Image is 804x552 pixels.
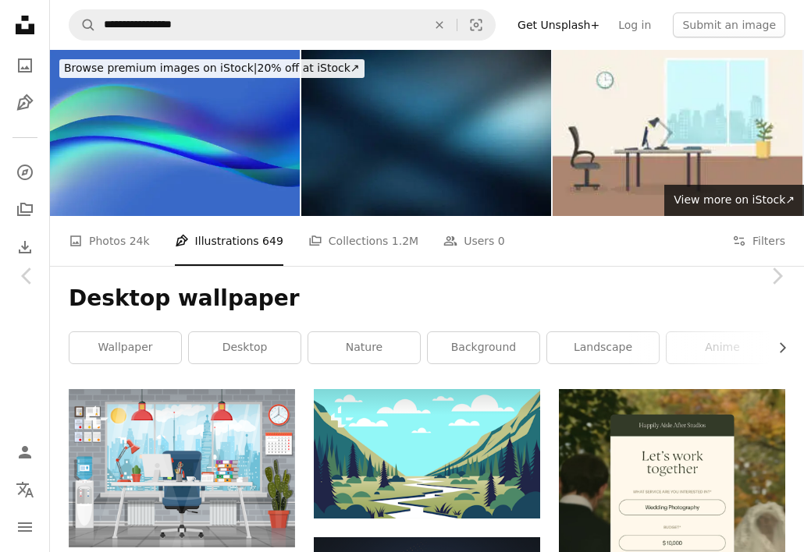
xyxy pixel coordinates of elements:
[69,332,181,363] a: wallpaper
[9,87,41,119] a: Illustrations
[667,332,778,363] a: anime
[69,9,496,41] form: Find visuals sitewide
[9,50,41,81] a: Photos
[9,194,41,225] a: Collections
[69,389,295,547] img: Office building interior. Desk with computer, chair, lamp, books and document papers. Water coole...
[64,62,257,74] span: Browse premium images on iStock |
[422,10,457,40] button: Clear
[314,446,540,460] a: A poster of a river running through a forest
[9,511,41,543] button: Menu
[50,50,374,87] a: Browse premium images on iStock|20% off at iStock↗
[674,193,795,206] span: View more on iStock ↗
[392,232,418,249] span: 1.2M
[69,10,96,40] button: Search Unsplash
[498,232,505,249] span: 0
[9,437,41,468] a: Log in / Sign up
[9,474,41,505] button: Language
[443,216,505,266] a: Users 0
[130,232,150,249] span: 24k
[69,285,785,313] h1: Desktop wallpaper
[673,12,785,37] button: Submit an image
[314,389,540,518] img: A poster of a river running through a forest
[749,201,804,351] a: Next
[50,50,300,216] img: Abstract blue and turquoise toned wavy background.
[508,12,609,37] a: Get Unsplash+
[664,185,804,216] a: View more on iStock↗
[9,157,41,188] a: Explore
[732,216,785,266] button: Filters
[428,332,539,363] a: background
[189,332,301,363] a: desktop
[308,332,420,363] a: nature
[457,10,495,40] button: Visual search
[547,332,659,363] a: landscape
[553,50,802,216] img: Office interior modern creative space with empty workplaces. Office space with panoramic windows,...
[308,216,418,266] a: Collections 1.2M
[301,50,551,216] img: Moody blue gradient with subtle light and dark contrasts, featuring a grainy texture that creates...
[609,12,660,37] a: Log in
[64,62,360,74] span: 20% off at iStock ↗
[69,461,295,475] a: Office building interior. Desk with computer, chair, lamp, books and document papers. Water coole...
[69,216,150,266] a: Photos 24k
